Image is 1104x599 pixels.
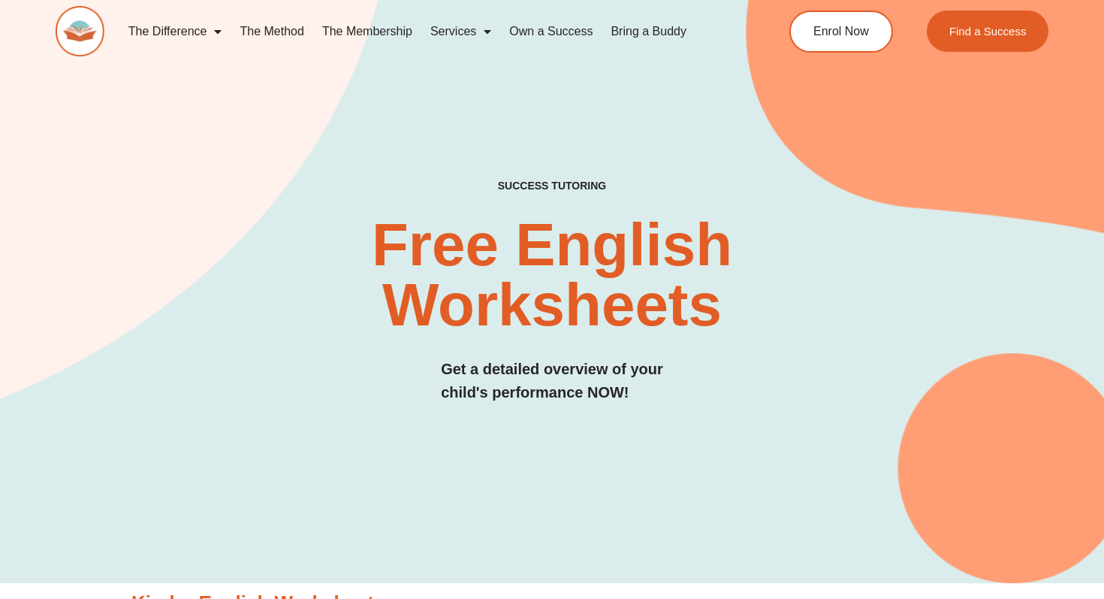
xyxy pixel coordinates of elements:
a: Enrol Now [789,11,893,53]
a: Services [421,14,500,49]
h2: Free English Worksheets​ [224,215,879,335]
a: The Method [231,14,312,49]
span: Find a Success [949,26,1027,37]
h4: SUCCESS TUTORING​ [405,180,699,192]
nav: Menu [119,14,733,49]
span: Enrol Now [813,26,869,38]
a: Find a Success [927,11,1049,52]
h3: Get a detailed overview of your child's performance NOW! [441,358,663,404]
a: Bring a Buddy [602,14,695,49]
a: The Difference [119,14,231,49]
a: The Membership [313,14,421,49]
a: Own a Success [500,14,602,49]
